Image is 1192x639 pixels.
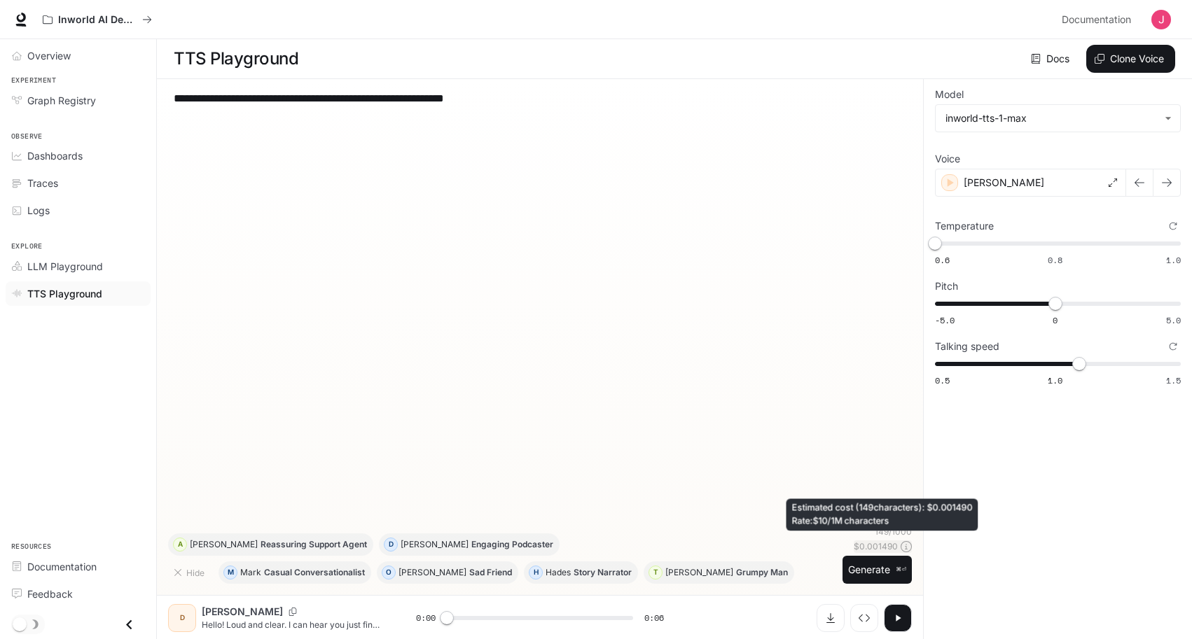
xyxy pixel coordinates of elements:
p: Model [935,90,964,99]
a: Docs [1028,45,1075,73]
div: O [382,561,395,584]
button: MMarkCasual Conversationalist [219,561,371,584]
p: [PERSON_NAME] [190,540,258,549]
div: Estimated cost ( 149 characters): $ 0.001490 Rate: $10/1M characters [786,499,978,531]
p: [PERSON_NAME] [399,568,466,577]
a: Documentation [6,554,151,579]
div: H [529,561,542,584]
span: Documentation [27,559,97,574]
span: 1.0 [1048,374,1062,386]
button: Hide [168,561,213,584]
button: A[PERSON_NAME]Reassuring Support Agent [168,533,373,556]
span: 0.8 [1048,254,1062,266]
button: Inspect [850,604,878,632]
p: Talking speed [935,342,999,351]
img: User avatar [1151,10,1171,29]
span: 0.6 [935,254,950,266]
button: Copy Voice ID [283,608,303,616]
div: T [649,561,662,584]
a: Documentation [1056,6,1142,34]
p: Voice [935,154,960,164]
p: Mark [240,568,261,577]
div: inworld-tts-1-max [945,111,1158,125]
p: [PERSON_NAME] [401,540,469,549]
p: Temperature [935,221,994,231]
p: Engaging Podcaster [471,540,553,549]
button: Reset to default [1165,339,1181,354]
p: [PERSON_NAME] [665,568,733,577]
p: Reassuring Support Agent [261,540,367,549]
span: Overview [27,48,71,63]
p: [PERSON_NAME] [202,605,283,619]
div: D [384,533,397,556]
p: ⌘⏎ [896,566,906,574]
span: 5.0 [1166,314,1181,326]
div: D [171,607,193,629]
p: Story Narrator [574,568,632,577]
span: Dark mode toggle [13,616,27,631]
span: Dashboards [27,148,83,163]
button: Clone Voice [1086,45,1175,73]
div: M [224,561,237,584]
span: Graph Registry [27,93,96,108]
button: O[PERSON_NAME]Sad Friend [377,561,518,584]
button: D[PERSON_NAME]Engaging Podcaster [379,533,560,556]
div: A [174,533,186,556]
p: Grumpy Man [736,568,788,577]
span: 0:06 [644,611,664,625]
span: 0 [1053,314,1058,326]
span: Traces [27,176,58,190]
a: TTS Playground [6,281,151,306]
span: Feedback [27,587,73,601]
span: 1.0 [1166,254,1181,266]
span: 0:00 [416,611,436,625]
span: Documentation [1062,11,1131,29]
p: $ 0.001490 [854,540,898,552]
button: User avatar [1147,6,1175,34]
a: Dashboards [6,143,151,168]
a: LLM Playground [6,254,151,279]
button: All workspaces [36,6,158,34]
span: TTS Playground [27,286,102,301]
a: Traces [6,171,151,195]
a: Logs [6,198,151,223]
p: [PERSON_NAME] [964,176,1044,190]
button: Download audio [817,604,845,632]
a: Overview [6,43,151,68]
span: -5.0 [935,314,955,326]
span: LLM Playground [27,259,103,274]
div: inworld-tts-1-max [936,105,1180,132]
button: Generate⌘⏎ [843,556,912,584]
p: Hades [546,568,571,577]
p: Inworld AI Demos [58,14,137,26]
span: 1.5 [1166,374,1181,386]
span: Logs [27,203,50,218]
button: HHadesStory Narrator [524,561,638,584]
a: Graph Registry [6,88,151,113]
button: T[PERSON_NAME]Grumpy Man [644,561,794,584]
h1: TTS Playground [174,45,298,73]
p: Casual Conversationalist [264,568,365,577]
p: Sad Friend [469,568,512,577]
button: Reset to default [1165,218,1181,234]
p: Hello! Loud and clear. I can hear you just fine. Let me know if there’s anything else you need or... [202,619,382,631]
button: Close drawer [113,610,145,639]
span: 0.5 [935,374,950,386]
a: Feedback [6,582,151,606]
p: Pitch [935,281,958,291]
